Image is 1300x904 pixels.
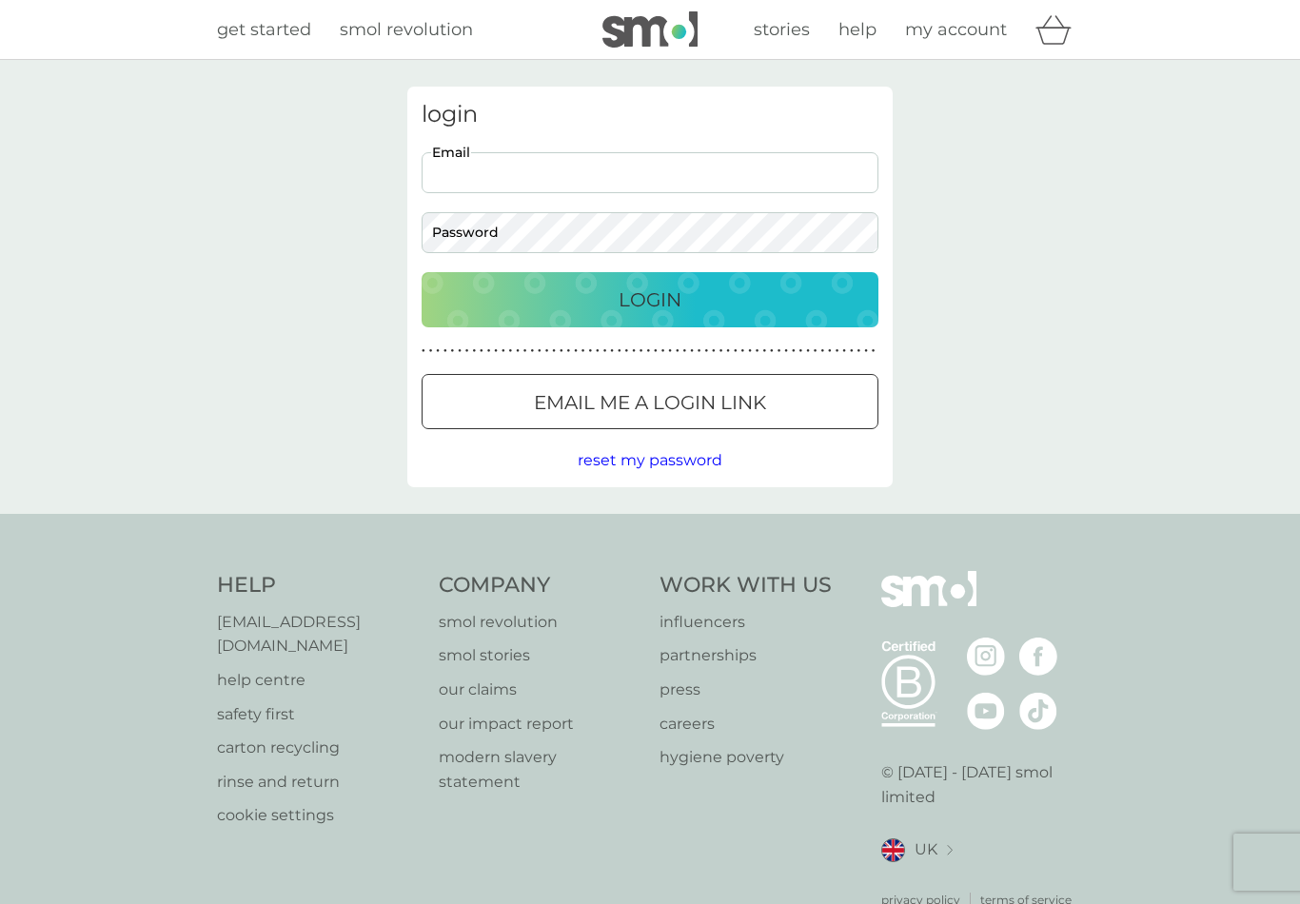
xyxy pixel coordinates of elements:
[422,272,878,327] button: Login
[828,346,832,356] p: ●
[660,571,832,600] h4: Work With Us
[814,346,817,356] p: ●
[443,346,447,356] p: ●
[567,346,571,356] p: ●
[494,346,498,356] p: ●
[422,346,425,356] p: ●
[719,346,723,356] p: ●
[487,346,491,356] p: ●
[436,346,440,356] p: ●
[864,346,868,356] p: ●
[619,285,681,315] p: Login
[465,346,469,356] p: ●
[439,643,641,668] p: smol stories
[523,346,527,356] p: ●
[704,346,708,356] p: ●
[625,346,629,356] p: ●
[842,346,846,356] p: ●
[967,638,1005,676] img: visit the smol Instagram page
[429,346,433,356] p: ●
[545,346,549,356] p: ●
[422,374,878,429] button: Email me a login link
[660,712,832,737] a: careers
[660,610,832,635] a: influencers
[472,346,476,356] p: ●
[872,346,876,356] p: ●
[217,19,311,40] span: get started
[660,745,832,770] a: hygiene poverty
[905,16,1007,44] a: my account
[967,692,1005,730] img: visit the smol Youtube page
[915,837,937,862] span: UK
[217,803,420,828] p: cookie settings
[784,346,788,356] p: ●
[217,770,420,795] a: rinse and return
[578,448,722,473] button: reset my password
[602,11,698,48] img: smol
[217,610,420,658] a: [EMAIL_ADDRESS][DOMAIN_NAME]
[726,346,730,356] p: ●
[340,16,473,44] a: smol revolution
[836,346,839,356] p: ●
[509,346,513,356] p: ●
[660,678,832,702] a: press
[632,346,636,356] p: ●
[217,571,420,600] h4: Help
[217,736,420,760] a: carton recycling
[1019,638,1057,676] img: visit the smol Facebook page
[754,19,810,40] span: stories
[340,19,473,40] span: smol revolution
[458,346,462,356] p: ●
[502,346,505,356] p: ●
[581,346,585,356] p: ●
[640,346,643,356] p: ●
[806,346,810,356] p: ●
[618,346,621,356] p: ●
[712,346,716,356] p: ●
[217,702,420,727] a: safety first
[850,346,854,356] p: ●
[661,346,665,356] p: ●
[578,451,722,469] span: reset my password
[1035,10,1083,49] div: basket
[770,346,774,356] p: ●
[439,712,641,737] a: our impact report
[947,845,953,855] img: select a new location
[610,346,614,356] p: ●
[668,346,672,356] p: ●
[439,571,641,600] h4: Company
[530,346,534,356] p: ●
[690,346,694,356] p: ●
[217,16,311,44] a: get started
[660,643,832,668] p: partnerships
[480,346,483,356] p: ●
[676,346,680,356] p: ●
[654,346,658,356] p: ●
[905,19,1007,40] span: my account
[439,745,641,794] a: modern slavery statement
[217,668,420,693] a: help centre
[646,346,650,356] p: ●
[820,346,824,356] p: ●
[683,346,687,356] p: ●
[1019,692,1057,730] img: visit the smol Tiktok page
[778,346,781,356] p: ●
[574,346,578,356] p: ●
[881,760,1084,809] p: © [DATE] - [DATE] smol limited
[756,346,759,356] p: ●
[588,346,592,356] p: ●
[734,346,738,356] p: ●
[838,16,877,44] a: help
[698,346,701,356] p: ●
[881,838,905,862] img: UK flag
